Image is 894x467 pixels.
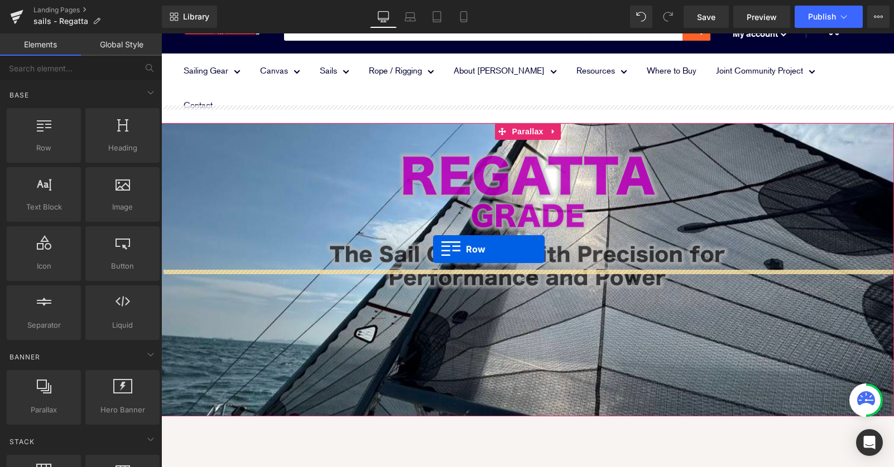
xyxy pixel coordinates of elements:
[415,30,466,45] a: Resources
[10,319,78,331] span: Separator
[89,319,156,331] span: Liquid
[208,30,273,45] a: Rope / Rigging
[33,6,162,14] a: Landing Pages
[33,17,88,26] span: sails - Regatta
[657,6,679,28] button: Redo
[697,11,715,23] span: Save
[89,201,156,213] span: Image
[424,6,450,28] a: Tablet
[8,436,36,447] span: Stack
[8,352,41,362] span: Banner
[89,260,156,272] span: Button
[22,30,79,45] a: Sailing Gear
[733,6,790,28] a: Preview
[10,260,78,272] span: Icon
[795,6,863,28] button: Publish
[89,142,156,154] span: Heading
[555,30,654,45] a: Joint Community Project
[808,12,836,21] span: Publish
[8,90,30,100] span: Base
[867,6,890,28] button: More
[158,30,188,45] a: Sails
[385,90,400,106] a: Expand / Collapse
[10,142,78,154] span: Row
[292,30,396,45] a: About [PERSON_NAME]
[450,6,477,28] a: Mobile
[183,12,209,22] span: Library
[370,6,397,28] a: Desktop
[747,11,777,23] span: Preview
[22,64,51,80] a: Contact
[10,201,78,213] span: Text Block
[99,30,139,45] a: Canvas
[81,33,162,56] a: Global Style
[348,90,384,106] span: Parallax
[856,429,883,456] div: Open Intercom Messenger
[630,6,652,28] button: Undo
[486,30,535,45] a: Where to Buy
[89,404,156,416] span: Hero Banner
[397,6,424,28] a: Laptop
[162,6,217,28] a: New Library
[10,404,78,416] span: Parallax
